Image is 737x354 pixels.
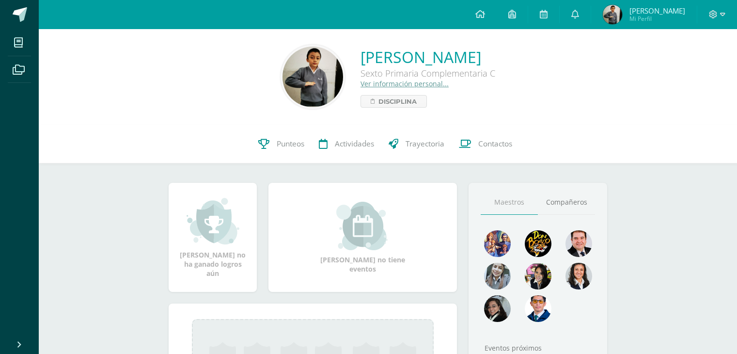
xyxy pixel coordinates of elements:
div: [PERSON_NAME] no ha ganado logros aún [178,197,247,278]
span: Trayectoria [406,139,444,149]
span: [PERSON_NAME] [629,6,685,16]
span: Mi Perfil [629,15,685,23]
a: Ver información personal... [361,79,449,88]
a: Maestros [481,190,538,215]
a: Contactos [452,125,519,163]
img: ddcb7e3f3dd5693f9a3e043a79a89297.png [525,263,551,290]
span: Punteos [277,139,304,149]
img: 88256b496371d55dc06d1c3f8a5004f4.png [484,230,511,257]
a: Actividades [312,125,381,163]
a: Punteos [251,125,312,163]
div: Eventos próximos [481,343,595,353]
img: 7e15a45bc4439684581270cc35259faa.png [565,263,592,290]
img: 6377130e5e35d8d0020f001f75faf696.png [484,295,511,322]
span: Actividades [335,139,374,149]
img: 347e56e02a6c605bfc83091f318a9b7f.png [603,5,622,24]
img: event_small.png [336,202,389,250]
a: Compañeros [538,190,595,215]
div: [PERSON_NAME] no tiene eventos [314,202,411,274]
a: [PERSON_NAME] [361,47,495,67]
span: Contactos [478,139,512,149]
span: Disciplina [378,96,417,107]
a: Trayectoria [381,125,452,163]
img: 79570d67cb4e5015f1d97fde0ec62c05.png [565,230,592,257]
img: 07eb4d60f557dd093c6c8aea524992b7.png [525,295,551,322]
a: Disciplina [361,95,427,108]
div: Sexto Primaria Complementaria C [361,67,495,79]
img: achievement_small.png [187,197,239,245]
img: b2015810e2025bc59466f8d9513ea848.png [282,47,343,107]
img: 45bd7986b8947ad7e5894cbc9b781108.png [484,263,511,290]
img: 29fc2a48271e3f3676cb2cb292ff2552.png [525,230,551,257]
